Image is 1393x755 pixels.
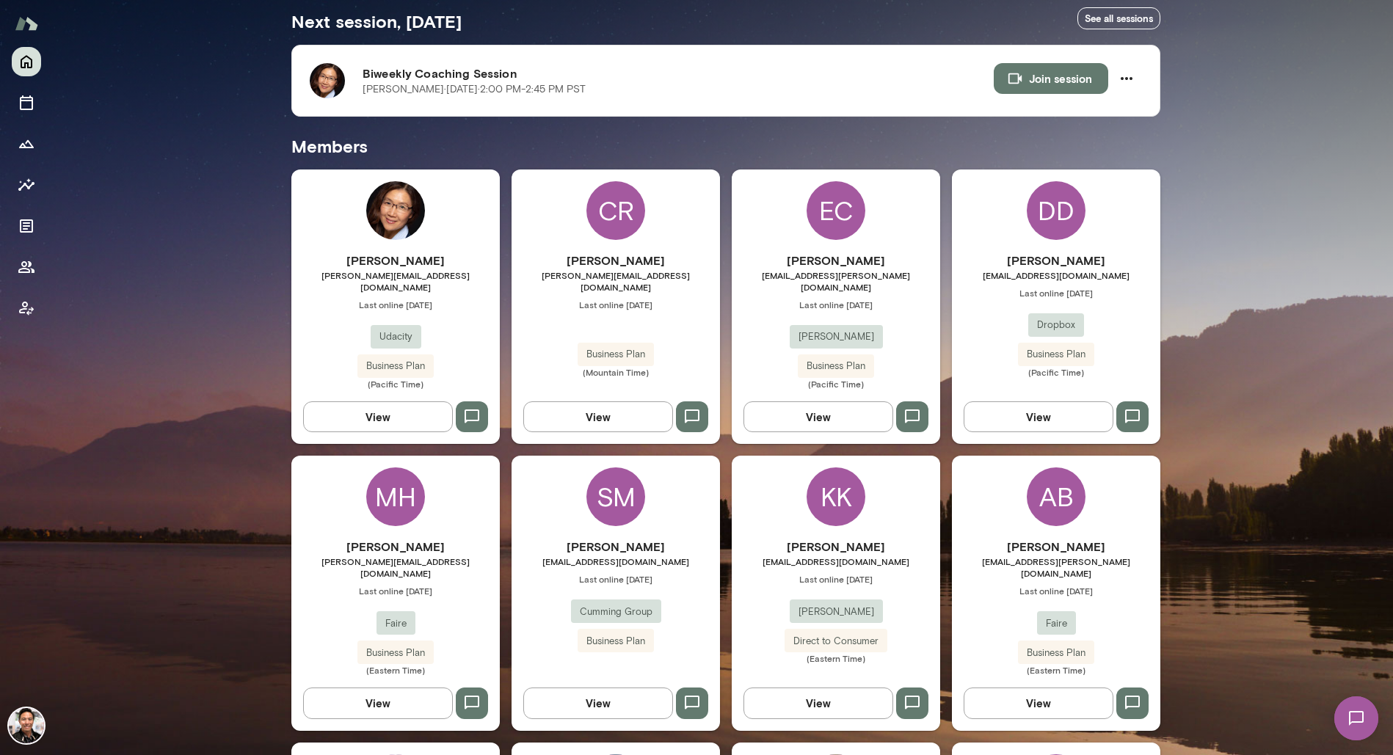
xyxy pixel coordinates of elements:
div: MH [366,467,425,526]
button: Sessions [12,88,41,117]
h6: [PERSON_NAME] [291,252,500,269]
div: AB [1027,467,1085,526]
span: Last online [DATE] [291,585,500,597]
button: View [964,687,1113,718]
p: [PERSON_NAME] · [DATE] · 2:00 PM-2:45 PM PST [363,82,586,97]
span: [EMAIL_ADDRESS][DOMAIN_NAME] [512,555,720,567]
div: CR [586,181,645,240]
button: View [523,687,673,718]
button: Home [12,47,41,76]
div: SM [586,467,645,526]
span: Cumming Group [571,605,661,619]
span: Udacity [371,329,421,344]
h6: [PERSON_NAME] [952,538,1160,555]
span: (Eastern Time) [952,664,1160,676]
span: Business Plan [578,634,654,649]
span: Last online [DATE] [291,299,500,310]
button: Growth Plan [12,129,41,158]
span: Faire [1037,616,1076,631]
span: (Eastern Time) [732,652,940,664]
button: View [743,687,893,718]
button: View [743,401,893,432]
span: [PERSON_NAME][EMAIL_ADDRESS][DOMAIN_NAME] [291,269,500,293]
span: [EMAIL_ADDRESS][PERSON_NAME][DOMAIN_NAME] [952,555,1160,579]
h6: [PERSON_NAME] [291,538,500,555]
span: Last online [DATE] [952,585,1160,597]
span: (Pacific Time) [732,378,940,390]
span: Last online [DATE] [512,573,720,585]
div: DD [1027,181,1085,240]
span: Dropbox [1028,318,1084,332]
span: Last online [DATE] [732,573,940,585]
h6: [PERSON_NAME] [732,538,940,555]
span: Business Plan [798,359,874,373]
button: View [303,687,453,718]
button: View [303,401,453,432]
span: Business Plan [1018,347,1094,362]
span: Business Plan [1018,646,1094,660]
img: Mento [15,10,38,37]
img: Vicky Xiao [366,181,425,240]
span: (Pacific Time) [291,378,500,390]
span: [EMAIL_ADDRESS][DOMAIN_NAME] [732,555,940,567]
span: Faire [377,616,415,631]
span: (Mountain Time) [512,366,720,378]
h6: [PERSON_NAME] [512,538,720,555]
span: (Eastern Time) [291,664,500,676]
span: Last online [DATE] [952,287,1160,299]
img: Albert Villarde [9,708,44,743]
button: Documents [12,211,41,241]
button: Client app [12,293,41,323]
span: (Pacific Time) [952,366,1160,378]
span: Business Plan [357,646,434,660]
span: [PERSON_NAME][EMAIL_ADDRESS][DOMAIN_NAME] [291,555,500,579]
div: KK [807,467,865,526]
span: [PERSON_NAME] [790,605,883,619]
span: [EMAIL_ADDRESS][PERSON_NAME][DOMAIN_NAME] [732,269,940,293]
button: Members [12,252,41,282]
span: Direct to Consumer [785,634,887,649]
div: EC [807,181,865,240]
span: Business Plan [578,347,654,362]
h6: [PERSON_NAME] [732,252,940,269]
h5: Next session, [DATE] [291,10,462,33]
h5: Members [291,134,1160,158]
button: Insights [12,170,41,200]
h6: [PERSON_NAME] [952,252,1160,269]
button: Join session [994,63,1108,94]
h6: [PERSON_NAME] [512,252,720,269]
h6: Biweekly Coaching Session [363,65,994,82]
a: See all sessions [1077,7,1160,30]
span: [PERSON_NAME][EMAIL_ADDRESS][DOMAIN_NAME] [512,269,720,293]
button: View [523,401,673,432]
button: View [964,401,1113,432]
span: [EMAIL_ADDRESS][DOMAIN_NAME] [952,269,1160,281]
span: [PERSON_NAME] [790,329,883,344]
span: Last online [DATE] [512,299,720,310]
span: Business Plan [357,359,434,373]
span: Last online [DATE] [732,299,940,310]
